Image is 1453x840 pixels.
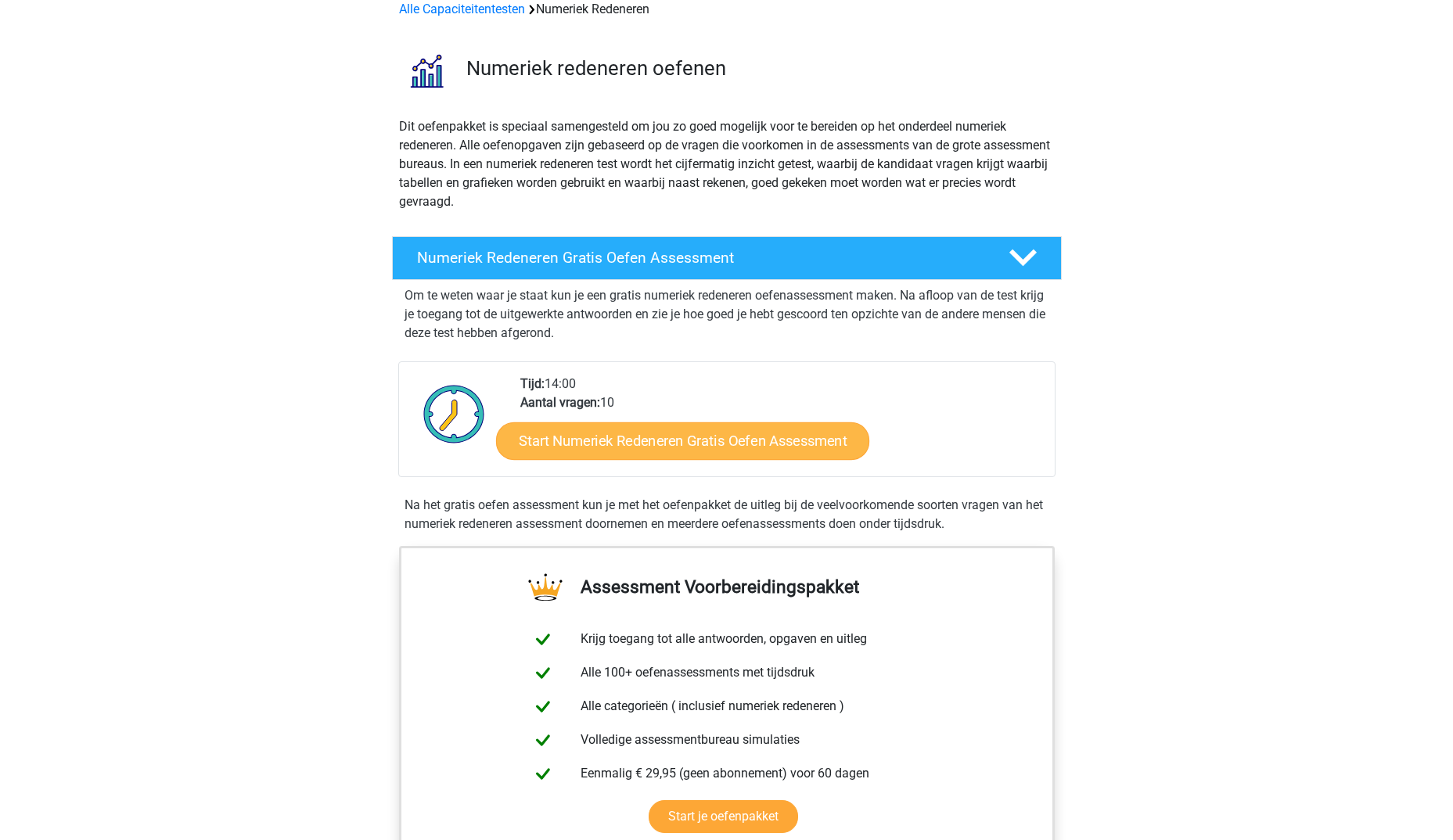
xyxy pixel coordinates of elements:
b: Tijd: [520,376,545,391]
p: Dit oefenpakket is speciaal samengesteld om jou zo goed mogelijk voor te bereiden op het onderdee... [399,117,1055,211]
div: Na het gratis oefen assessment kun je met het oefenpakket de uitleg bij de veelvoorkomende soorte... [398,496,1056,533]
div: 14:00 10 [509,375,1054,476]
img: Klok [415,375,494,453]
h4: Numeriek Redeneren Gratis Oefen Assessment [417,249,984,267]
img: numeriek redeneren [393,38,459,104]
b: Aantal vragen: [520,395,600,410]
a: Start je oefenpakket [649,800,798,833]
a: Numeriek Redeneren Gratis Oefen Assessment [386,236,1068,280]
p: Om te weten waar je staat kun je een gratis numeriek redeneren oefenassessment maken. Na afloop v... [405,286,1049,343]
h3: Numeriek redeneren oefenen [466,56,1049,81]
a: Alle Capaciteitentesten [399,2,525,16]
a: Start Numeriek Redeneren Gratis Oefen Assessment [496,422,869,459]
